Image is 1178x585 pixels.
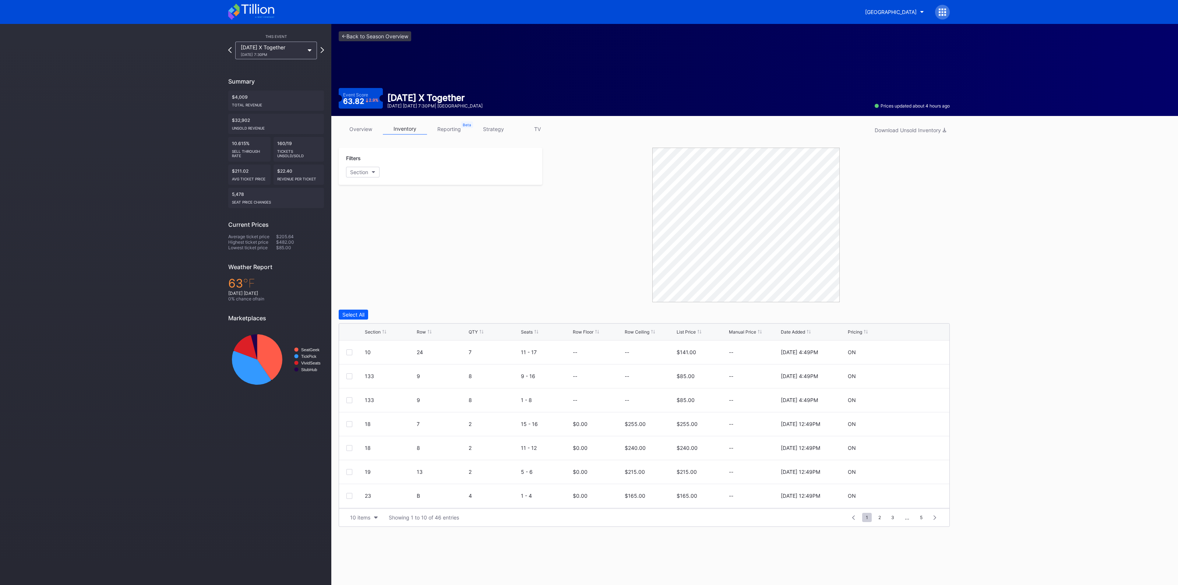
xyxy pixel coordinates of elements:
[848,349,856,355] div: ON
[365,493,415,499] div: 23
[521,421,571,427] div: 15 - 16
[573,349,577,355] div: --
[343,92,368,98] div: Event Score
[228,165,271,185] div: $211.02
[729,329,756,335] div: Manual Price
[729,493,779,499] div: --
[729,373,779,379] div: --
[417,397,467,403] div: 9
[301,367,317,372] text: StubHub
[228,263,324,271] div: Weather Report
[232,146,267,158] div: Sell Through Rate
[729,349,779,355] div: --
[469,329,478,335] div: QTY
[625,493,645,499] div: $165.00
[365,445,415,451] div: 18
[276,245,324,250] div: $85.00
[365,329,381,335] div: Section
[339,31,411,41] a: <-Back to Season Overview
[677,349,696,355] div: $141.00
[346,155,535,161] div: Filters
[729,469,779,475] div: --
[228,276,324,290] div: 63
[387,92,483,103] div: [DATE] X Together
[471,123,515,135] a: strategy
[781,493,820,499] div: [DATE] 12:49PM
[781,329,805,335] div: Date Added
[369,98,378,102] div: 2.9 %
[469,373,519,379] div: 8
[625,349,629,355] div: --
[469,397,519,403] div: 8
[228,91,324,111] div: $4,009
[875,513,885,522] span: 2
[625,421,646,427] div: $255.00
[365,421,415,427] div: 18
[228,221,324,228] div: Current Prices
[865,9,917,15] div: [GEOGRAPHIC_DATA]
[677,469,697,475] div: $215.00
[677,493,697,499] div: $165.00
[521,349,571,355] div: 11 - 17
[301,354,317,359] text: TickPick
[573,329,593,335] div: Row Floor
[781,421,820,427] div: [DATE] 12:49PM
[781,469,820,475] div: [DATE] 12:49PM
[346,512,381,522] button: 10 items
[677,373,695,379] div: $85.00
[427,123,471,135] a: reporting
[781,445,820,451] div: [DATE] 12:49PM
[677,421,698,427] div: $255.00
[469,421,519,427] div: 2
[350,514,370,521] div: 10 items
[521,469,571,475] div: 5 - 6
[417,445,467,451] div: 8
[228,78,324,85] div: Summary
[274,165,324,185] div: $22.40
[469,445,519,451] div: 2
[228,188,324,208] div: 5,478
[232,197,320,204] div: seat price changes
[781,397,818,403] div: [DATE] 4:49PM
[350,169,368,175] div: Section
[625,329,649,335] div: Row Ceiling
[301,361,321,365] text: VividSeats
[342,311,364,318] div: Select All
[228,314,324,322] div: Marketplaces
[875,127,946,133] div: Download Unsold Inventory
[677,445,698,451] div: $240.00
[781,373,818,379] div: [DATE] 4:49PM
[383,123,427,135] a: inventory
[276,234,324,239] div: $205.64
[848,469,856,475] div: ON
[301,348,320,352] text: SeatGeek
[848,397,856,403] div: ON
[625,445,646,451] div: $240.00
[521,493,571,499] div: 1 - 4
[848,493,856,499] div: ON
[241,44,304,57] div: [DATE] X Together
[228,137,271,162] div: 10.615%
[677,397,695,403] div: $85.00
[346,167,380,177] button: Section
[417,421,467,427] div: 7
[387,103,483,109] div: [DATE] [DATE] 7:30PM | [GEOGRAPHIC_DATA]
[729,421,779,427] div: --
[871,125,950,135] button: Download Unsold Inventory
[848,329,862,335] div: Pricing
[521,329,533,335] div: Seats
[228,234,276,239] div: Average ticket price
[916,513,926,522] span: 5
[276,239,324,245] div: $482.00
[625,373,629,379] div: --
[469,349,519,355] div: 7
[573,421,588,427] div: $0.00
[573,493,588,499] div: $0.00
[241,52,304,57] div: [DATE] 7:30PM
[277,146,321,158] div: Tickets Unsold/Sold
[277,174,321,181] div: Revenue per ticket
[781,349,818,355] div: [DATE] 4:49PM
[862,513,872,522] span: 1
[573,469,588,475] div: $0.00
[625,469,645,475] div: $215.00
